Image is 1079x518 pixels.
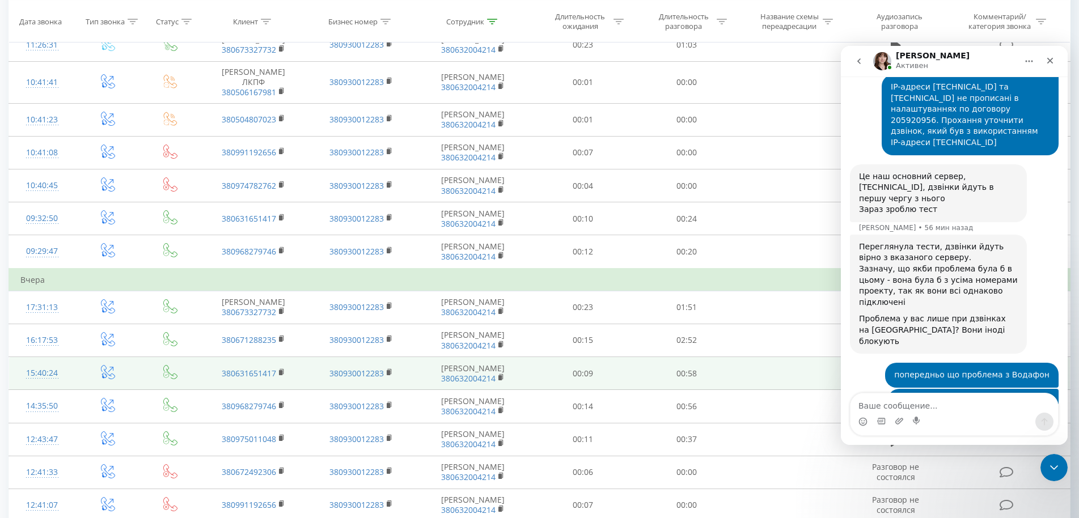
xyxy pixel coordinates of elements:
[634,136,738,169] td: 00:00
[200,291,307,324] td: [PERSON_NAME]
[531,390,635,423] td: 00:14
[9,269,1070,291] td: Вчера
[531,169,635,202] td: 00:04
[634,235,738,269] td: 00:20
[329,302,384,312] a: 380930012283
[634,169,738,202] td: 00:00
[20,71,64,94] div: 10:41:41
[222,434,276,444] a: 380975011048
[550,12,611,31] div: Длительность ожидания
[415,390,531,423] td: [PERSON_NAME]
[20,494,64,516] div: 12:41:07
[20,142,64,164] div: 10:41:08
[222,180,276,191] a: 380974782762
[20,461,64,483] div: 12:41:33
[222,147,276,158] a: 380991192656
[415,291,531,324] td: [PERSON_NAME]
[20,207,64,230] div: 09:32:50
[531,291,635,324] td: 00:23
[415,136,531,169] td: [PERSON_NAME]
[441,439,496,449] a: 380632004214
[531,324,635,356] td: 00:15
[441,44,496,55] a: 380632004214
[415,169,531,202] td: [PERSON_NAME]
[441,82,496,92] a: 380632004214
[329,114,384,125] a: 380930012283
[415,235,531,269] td: [PERSON_NAME]
[222,114,276,125] a: 380504807023
[20,175,64,197] div: 10:40:45
[20,395,64,417] div: 14:35:50
[441,504,496,515] a: 380632004214
[415,357,531,390] td: [PERSON_NAME]
[441,251,496,262] a: 380632004214
[634,456,738,489] td: 00:00
[441,152,496,163] a: 380632004214
[329,147,384,158] a: 380930012283
[20,296,64,319] div: 17:31:13
[441,119,496,130] a: 380632004214
[441,406,496,417] a: 380632004214
[415,456,531,489] td: [PERSON_NAME]
[222,307,276,317] a: 380673327732
[222,213,276,224] a: 380631651417
[441,340,496,351] a: 380632004214
[634,423,738,456] td: 00:37
[415,103,531,136] td: [PERSON_NAME]
[415,202,531,235] td: [PERSON_NAME]
[222,334,276,345] a: 380671288235
[329,499,384,510] a: 380930012283
[20,329,64,351] div: 16:17:53
[329,401,384,411] a: 380930012283
[329,213,384,224] a: 380930012283
[531,28,635,61] td: 00:23
[415,62,531,104] td: [PERSON_NAME]
[446,16,484,26] div: Сотрудник
[634,324,738,356] td: 02:52
[329,180,384,191] a: 380930012283
[531,103,635,136] td: 00:01
[441,307,496,317] a: 380632004214
[415,423,531,456] td: [PERSON_NAME]
[233,16,258,26] div: Клиент
[222,87,276,97] a: 380506167981
[329,77,384,87] a: 380930012283
[531,136,635,169] td: 00:07
[634,390,738,423] td: 00:56
[531,62,635,104] td: 00:01
[222,466,276,477] a: 380672492306
[86,16,125,26] div: Тип звонка
[328,16,378,26] div: Бизнес номер
[415,324,531,356] td: [PERSON_NAME]
[222,401,276,411] a: 380968279746
[20,240,64,262] div: 09:29:47
[531,456,635,489] td: 00:06
[200,62,307,104] td: [PERSON_NAME] ЛКПФ
[329,334,384,345] a: 380930012283
[531,357,635,390] td: 00:09
[20,34,64,56] div: 11:26:31
[222,246,276,257] a: 380968279746
[634,62,738,104] td: 00:00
